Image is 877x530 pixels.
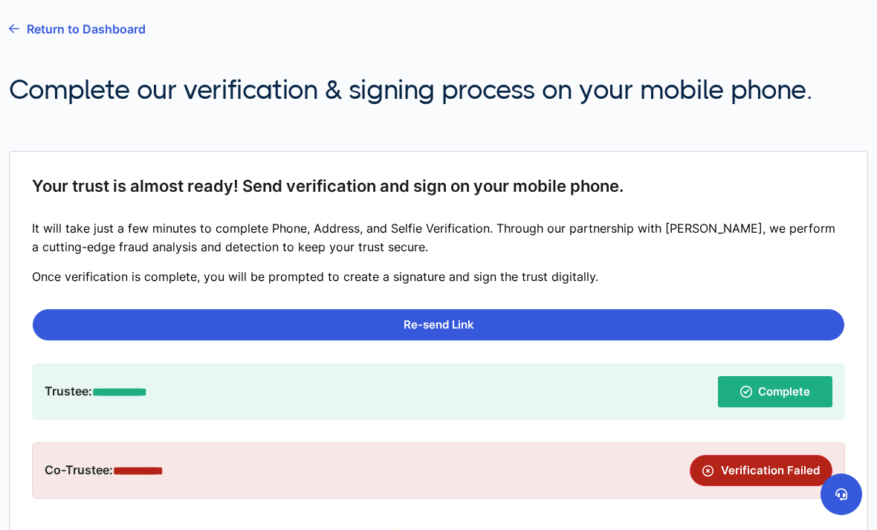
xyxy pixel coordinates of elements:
p: Once verification is complete, you will be prompted to create a signature and sign the trust digi... [32,268,845,286]
img: go back icon [9,24,19,33]
span: Your trust is almost ready! Send verification and sign on your mobile phone. [32,175,624,197]
h2: Complete our verification & signing process on your mobile phone. [9,74,868,106]
p: It will take just a few minutes to complete Phone, Address, and Selfie Verification. Through our ... [32,219,845,256]
span: Trustee: [45,384,92,398]
button: Re-send Link [33,309,844,340]
a: Return to Dashboard [9,10,146,48]
span: Co-Trustee: [45,462,113,477]
span: Complete [758,376,810,407]
button: Verification Failed [690,455,832,486]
